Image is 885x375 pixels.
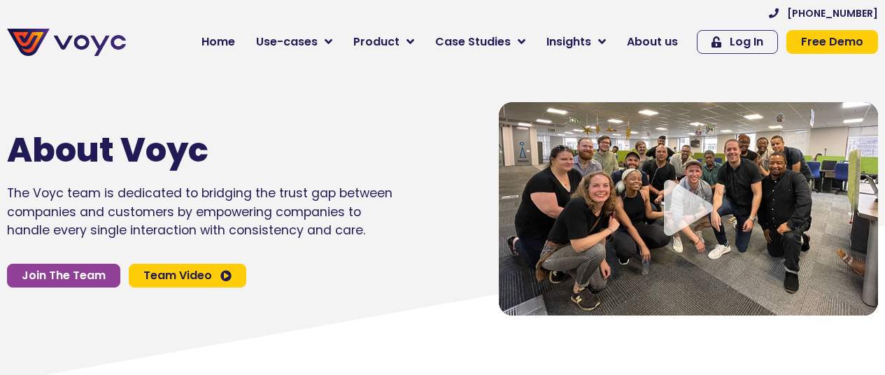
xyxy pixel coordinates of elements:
span: Team Video [143,270,212,281]
a: Home [191,28,246,56]
a: Use-cases [246,28,343,56]
a: Team Video [129,264,246,288]
p: The Voyc team is dedicated to bridging the trust gap between companies and customers by empowerin... [7,184,394,239]
span: Use-cases [256,34,318,50]
a: Log In [697,30,778,54]
span: [PHONE_NUMBER] [787,8,878,18]
a: Free Demo [786,30,878,54]
span: Case Studies [435,34,511,50]
span: Home [201,34,235,50]
span: Free Demo [801,36,863,48]
span: Join The Team [22,270,106,281]
a: About us [616,28,688,56]
span: Product [353,34,399,50]
img: voyc-full-logo [7,29,126,56]
div: Video play button [660,180,716,238]
span: Log In [730,36,763,48]
a: Insights [536,28,616,56]
a: [PHONE_NUMBER] [769,8,878,18]
a: Join The Team [7,264,120,288]
span: About us [627,34,678,50]
span: Insights [546,34,591,50]
a: Case Studies [425,28,536,56]
a: Product [343,28,425,56]
h1: About Voyc [7,130,352,171]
